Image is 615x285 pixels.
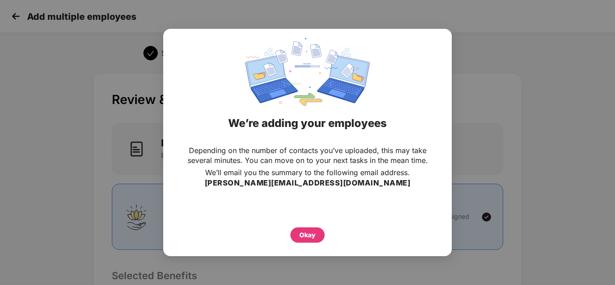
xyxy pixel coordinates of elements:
[174,106,441,141] div: We’re adding your employees
[299,230,316,240] div: Okay
[181,145,434,165] p: Depending on the number of contacts you’ve uploaded, this may take several minutes. You can move ...
[245,38,370,106] img: svg+xml;base64,PHN2ZyBpZD0iRGF0YV9zeW5jaW5nIiB4bWxucz0iaHR0cDovL3d3dy53My5vcmcvMjAwMC9zdmciIHdpZH...
[205,177,411,189] h3: [PERSON_NAME][EMAIL_ADDRESS][DOMAIN_NAME]
[205,167,410,177] p: We’ll email you the summary to the following email address.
